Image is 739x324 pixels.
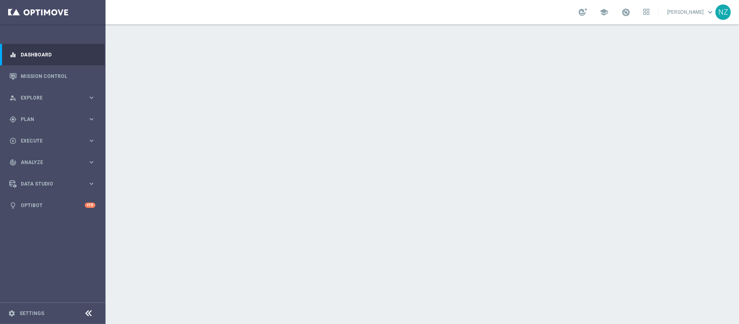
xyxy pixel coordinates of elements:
[9,181,96,187] button: Data Studio keyboard_arrow_right
[599,8,608,17] span: school
[9,159,96,166] button: track_changes Analyze keyboard_arrow_right
[88,180,95,188] i: keyboard_arrow_right
[9,202,17,209] i: lightbulb
[85,203,95,208] div: +10
[9,116,96,123] button: gps_fixed Plan keyboard_arrow_right
[9,65,95,87] div: Mission Control
[88,137,95,145] i: keyboard_arrow_right
[9,94,88,102] div: Explore
[9,137,17,145] i: play_circle_outline
[9,159,88,166] div: Analyze
[9,138,96,144] button: play_circle_outline Execute keyboard_arrow_right
[666,6,715,18] a: [PERSON_NAME]keyboard_arrow_down
[9,202,96,209] button: lightbulb Optibot +10
[21,194,85,216] a: Optibot
[9,137,88,145] div: Execute
[9,194,95,216] div: Optibot
[9,73,96,80] button: Mission Control
[88,158,95,166] i: keyboard_arrow_right
[19,311,44,316] a: Settings
[21,65,95,87] a: Mission Control
[9,180,88,188] div: Data Studio
[88,115,95,123] i: keyboard_arrow_right
[21,181,88,186] span: Data Studio
[9,52,96,58] button: equalizer Dashboard
[21,117,88,122] span: Plan
[21,95,88,100] span: Explore
[88,94,95,102] i: keyboard_arrow_right
[9,94,17,102] i: person_search
[8,310,15,317] i: settings
[9,116,17,123] i: gps_fixed
[21,138,88,143] span: Execute
[9,51,17,58] i: equalizer
[21,160,88,165] span: Analyze
[715,4,731,20] div: NZ
[706,8,715,17] span: keyboard_arrow_down
[9,116,88,123] div: Plan
[9,159,17,166] i: track_changes
[9,95,96,101] button: person_search Explore keyboard_arrow_right
[21,44,95,65] a: Dashboard
[9,44,95,65] div: Dashboard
